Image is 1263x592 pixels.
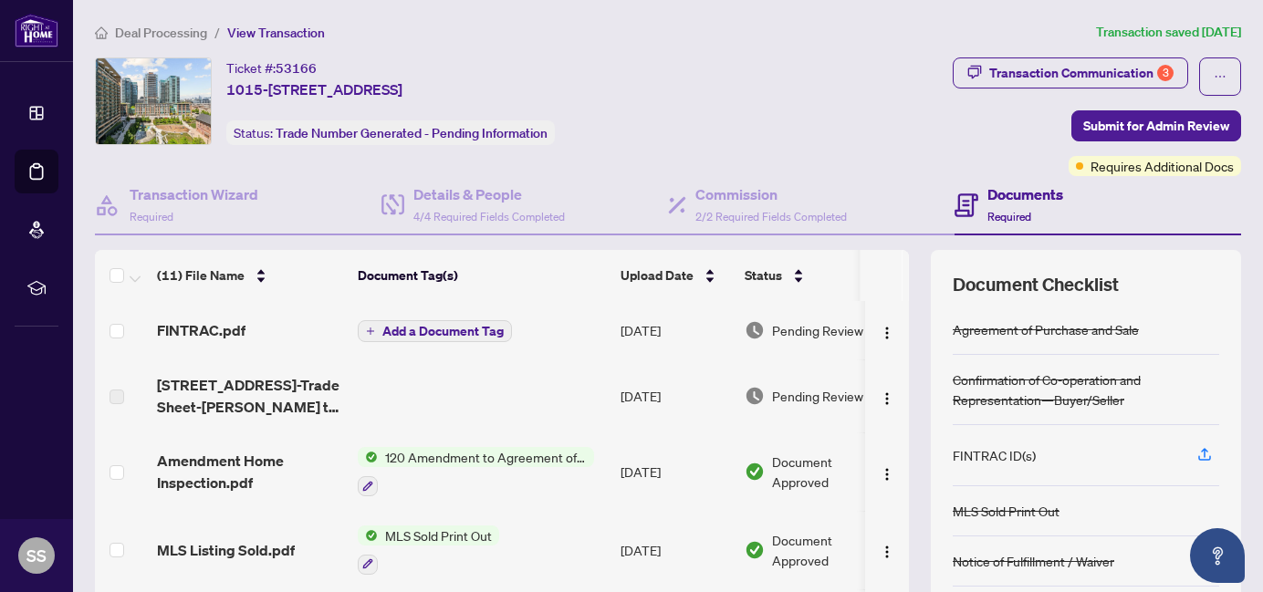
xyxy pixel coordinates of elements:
span: MLS Sold Print Out [378,525,499,545]
span: MLS Listing Sold.pdf [157,539,295,561]
span: Add a Document Tag [382,325,504,338]
img: Logo [880,326,894,340]
button: Add a Document Tag [358,319,512,343]
span: [STREET_ADDRESS]-Trade Sheet-[PERSON_NAME] to Review.pdf [157,374,343,418]
button: Logo [872,316,902,345]
img: Logo [880,391,894,406]
img: Document Status [745,462,765,482]
button: Logo [872,457,902,486]
span: View Transaction [227,25,325,41]
span: Upload Date [621,265,694,286]
span: Submit for Admin Review [1083,111,1229,140]
th: (11) File Name [150,250,350,301]
img: Status Icon [358,447,378,467]
span: 2/2 Required Fields Completed [695,210,847,223]
span: Deal Processing [115,25,207,41]
button: Status Icon120 Amendment to Agreement of Purchase and Sale [358,447,594,496]
h4: Details & People [413,183,565,205]
span: Document Approved [772,530,885,570]
button: Add a Document Tag [358,320,512,342]
td: [DATE] [613,359,737,432]
td: [DATE] [613,432,737,511]
td: [DATE] [613,301,737,359]
div: Ticket #: [226,57,317,78]
span: Trade Number Generated - Pending Information [276,125,548,141]
span: Pending Review [772,320,863,340]
div: Status: [226,120,555,145]
div: Confirmation of Co-operation and Representation—Buyer/Seller [953,369,1219,410]
img: Logo [880,467,894,482]
span: 53166 [276,60,317,77]
span: Required [130,210,173,223]
div: Transaction Communication [989,58,1174,88]
button: Logo [872,535,902,565]
span: FINTRAC.pdf [157,319,245,341]
th: Upload Date [613,250,737,301]
td: [DATE] [613,511,737,589]
th: Status [737,250,892,301]
button: Transaction Communication3 [953,57,1188,88]
div: Notice of Fulfillment / Waiver [953,551,1114,571]
span: plus [366,327,375,336]
img: Status Icon [358,525,378,545]
th: Document Tag(s) [350,250,613,301]
span: 1015-[STREET_ADDRESS] [226,78,402,100]
span: Amendment Home Inspection.pdf [157,450,343,493]
img: logo [15,14,58,47]
img: Document Status [745,320,765,340]
button: Open asap [1190,528,1245,583]
button: Logo [872,381,902,410]
span: 120 Amendment to Agreement of Purchase and Sale [378,447,594,467]
h4: Transaction Wizard [130,183,258,205]
span: Pending Review [772,386,863,406]
span: SS [26,543,47,568]
div: Agreement of Purchase and Sale [953,319,1139,339]
h4: Commission [695,183,847,205]
img: Document Status [745,386,765,406]
div: 3 [1157,65,1174,81]
span: Required [987,210,1031,223]
span: Requires Additional Docs [1091,156,1234,176]
img: IMG-C12373214_1.jpg [96,58,211,144]
article: Transaction saved [DATE] [1096,22,1241,43]
span: Document Checklist [953,272,1119,297]
li: / [214,22,220,43]
h4: Documents [987,183,1063,205]
img: Document Status [745,540,765,560]
div: MLS Sold Print Out [953,501,1059,521]
span: Status [745,265,782,286]
img: Logo [880,545,894,559]
span: home [95,26,108,39]
span: ellipsis [1214,70,1226,83]
span: Document Approved [772,452,885,492]
span: 4/4 Required Fields Completed [413,210,565,223]
span: (11) File Name [157,265,245,286]
button: Status IconMLS Sold Print Out [358,525,499,575]
button: Submit for Admin Review [1071,110,1241,141]
div: FINTRAC ID(s) [953,445,1036,465]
